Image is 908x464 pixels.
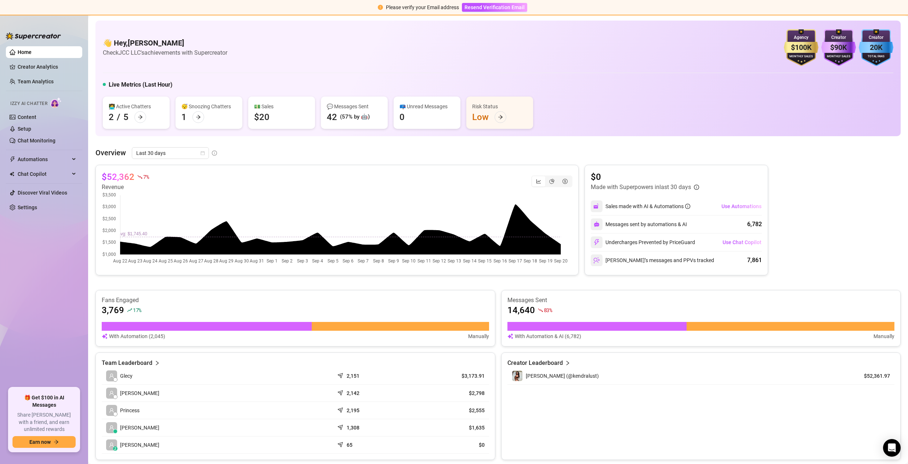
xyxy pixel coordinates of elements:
a: Discover Viral Videos [18,190,67,196]
article: With Automation & AI (6,782) [515,332,581,340]
span: Share [PERSON_NAME] with a friend, and earn unlimited rewards [12,412,76,433]
article: Fans Engaged [102,296,489,304]
div: Agency [784,34,818,41]
div: 7,861 [747,256,762,265]
span: send [337,423,345,430]
span: [PERSON_NAME] [120,441,159,449]
span: right [155,359,160,367]
span: user [109,425,114,430]
img: svg%3e [593,257,600,264]
div: 💬 Messages Sent [327,102,382,110]
div: 20K [859,42,893,53]
span: Automations [18,153,70,165]
div: Sales made with AI & Automations [605,202,690,210]
a: Settings [18,204,37,210]
a: Home [18,49,32,55]
a: Content [18,114,36,120]
button: Use Automations [721,200,762,212]
div: 😴 Snoozing Chatters [181,102,236,110]
span: exclamation-circle [378,5,383,10]
article: Revenue [102,183,149,192]
div: Messages sent by automations & AI [591,218,687,230]
img: Kendra (@kendralust) [512,371,522,381]
div: Please verify your Email address [386,3,459,11]
div: 0 [399,111,405,123]
span: info-circle [694,185,699,190]
span: arrow-right [54,439,59,445]
div: Open Intercom Messenger [883,439,901,457]
article: 2,195 [347,407,359,414]
h4: 👋 Hey, [PERSON_NAME] [103,38,227,48]
img: blue-badge-DgoSNQY1.svg [859,29,893,66]
article: $1,635 [416,424,485,431]
img: AI Chatter [50,97,62,108]
span: user [109,442,114,447]
div: (57% by 🤖) [340,113,370,122]
div: 5 [123,111,129,123]
article: $2,555 [416,407,485,414]
span: 🎁 Get $100 in AI Messages [12,394,76,409]
button: Earn nowarrow-right [12,436,76,448]
span: Glecy [120,372,133,380]
img: svg%3e [593,239,600,246]
article: 2,142 [347,389,359,397]
span: Chat Copilot [18,168,70,180]
span: right [565,359,570,367]
span: fall [137,174,142,180]
img: purple-badge-B9DA21FR.svg [821,29,856,66]
article: $52,362 [102,171,134,183]
div: z [113,446,117,451]
span: Princess [120,406,140,414]
article: 1,308 [347,424,359,431]
img: svg%3e [507,332,513,340]
span: [PERSON_NAME] [120,424,159,432]
img: Chat Copilot [10,171,14,177]
div: 📪 Unread Messages [399,102,455,110]
div: Undercharges Prevented by PriceGuard [591,236,695,248]
div: 👩‍💻 Active Chatters [109,102,164,110]
article: $2,798 [416,389,485,397]
span: arrow-right [498,115,503,120]
div: segmented control [531,175,572,187]
span: Use Chat Copilot [723,239,762,245]
div: $20 [254,111,269,123]
a: Creator Analytics [18,61,76,73]
span: rise [127,308,132,313]
article: With Automation (2,045) [109,332,165,340]
h5: Live Metrics (Last Hour) [109,80,173,89]
span: 83 % [544,307,552,313]
span: send [337,440,345,447]
article: $0 [591,171,699,183]
article: $52,361.97 [857,372,890,380]
span: pie-chart [549,179,554,184]
div: Creator [859,34,893,41]
span: user [109,373,114,378]
div: Creator [821,34,856,41]
article: Made with Superpowers in last 30 days [591,183,691,192]
div: 💵 Sales [254,102,309,110]
div: Total Fans [859,54,893,59]
article: Overview [95,147,126,158]
span: Use Automations [721,203,762,209]
div: 6,782 [747,220,762,229]
span: Last 30 days [136,148,205,159]
span: calendar [200,151,205,155]
span: arrow-right [138,115,143,120]
span: Earn now [29,439,51,445]
span: line-chart [536,179,541,184]
a: Setup [18,126,31,132]
img: gold-badge-CigiZidd.svg [784,29,818,66]
button: Use Chat Copilot [722,236,762,248]
span: fall [538,308,543,313]
article: 14,640 [507,304,535,316]
article: 65 [347,441,352,449]
span: dollar-circle [562,179,568,184]
span: send [337,388,345,396]
article: 2,151 [347,372,359,380]
span: thunderbolt [10,156,15,162]
div: 2 [109,111,114,123]
span: [PERSON_NAME] (@kendralust) [526,373,599,379]
div: $90K [821,42,856,53]
span: send [337,406,345,413]
span: user [109,408,114,413]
